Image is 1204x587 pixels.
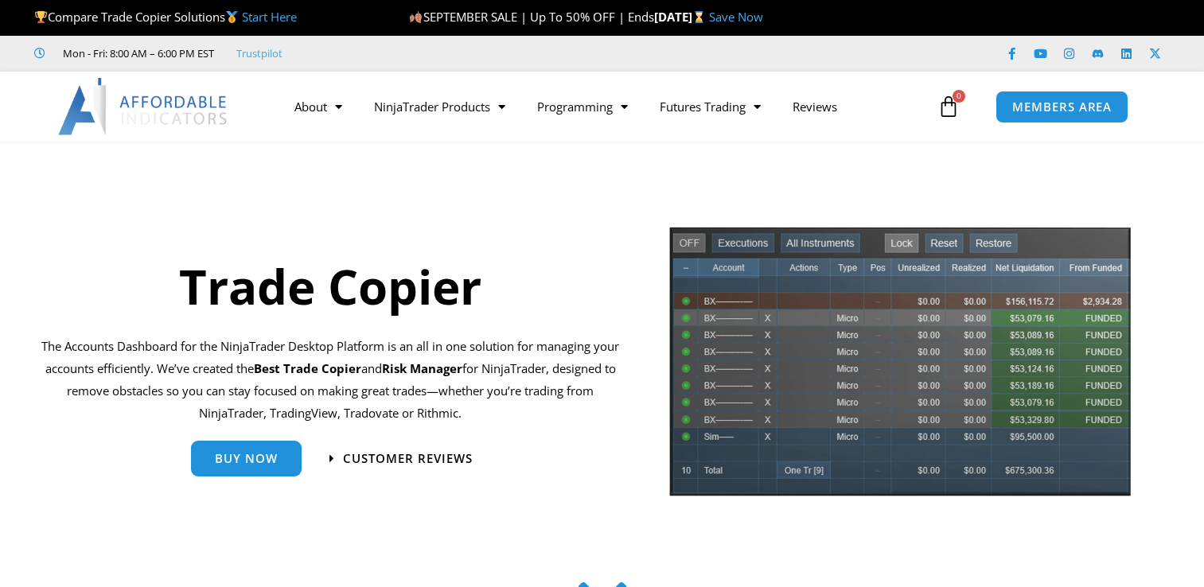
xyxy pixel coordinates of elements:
[58,78,229,135] img: LogoAI | Affordable Indicators – NinjaTrader
[41,336,620,424] p: The Accounts Dashboard for the NinjaTrader Desktop Platform is an all in one solution for managin...
[953,90,965,103] span: 0
[709,9,763,25] a: Save Now
[343,453,473,465] span: Customer Reviews
[996,91,1128,123] a: MEMBERS AREA
[654,9,709,25] strong: [DATE]
[279,88,358,125] a: About
[254,360,361,376] b: Best Trade Copier
[358,88,521,125] a: NinjaTrader Products
[236,44,282,63] a: Trustpilot
[279,88,933,125] nav: Menu
[777,88,853,125] a: Reviews
[668,225,1132,509] img: tradecopier | Affordable Indicators – NinjaTrader
[226,11,238,23] img: 🥇
[329,453,473,465] a: Customer Reviews
[35,11,47,23] img: 🏆
[191,441,302,476] a: Buy Now
[1012,101,1112,113] span: MEMBERS AREA
[521,88,644,125] a: Programming
[409,9,653,25] span: SEPTEMBER SALE | Up To 50% OFF | Ends
[215,453,278,465] span: Buy Now
[242,9,297,25] a: Start Here
[59,44,214,63] span: Mon - Fri: 8:00 AM – 6:00 PM EST
[644,88,777,125] a: Futures Trading
[693,11,705,23] img: ⌛
[914,84,984,130] a: 0
[382,360,462,376] strong: Risk Manager
[41,253,620,320] h1: Trade Copier
[410,11,422,23] img: 🍂
[34,9,297,25] span: Compare Trade Copier Solutions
